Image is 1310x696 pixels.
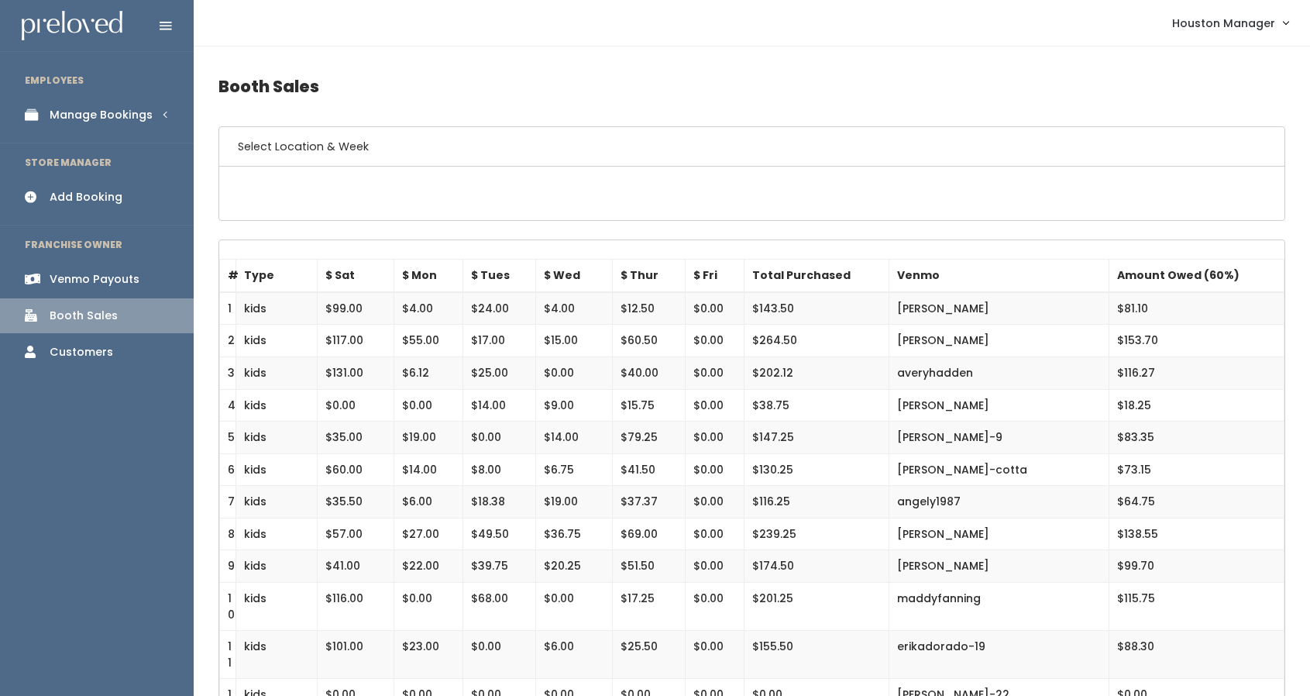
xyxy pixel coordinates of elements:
td: 1 [220,292,236,325]
td: kids [236,357,318,389]
td: $19.00 [394,422,463,454]
td: [PERSON_NAME] [889,292,1109,325]
td: kids [236,389,318,422]
td: $41.00 [317,550,394,583]
td: $147.25 [744,422,889,454]
td: $57.00 [317,518,394,550]
th: $ Fri [686,260,744,292]
td: $73.15 [1109,453,1284,486]
td: $115.75 [1109,582,1284,630]
td: $0.00 [535,357,612,389]
th: # [220,260,236,292]
td: [PERSON_NAME] [889,518,1109,550]
td: $35.00 [317,422,394,454]
th: $ Sat [317,260,394,292]
th: Venmo [889,260,1109,292]
td: 4 [220,389,236,422]
td: $0.00 [686,357,744,389]
a: Houston Manager [1157,6,1304,40]
td: $6.75 [535,453,612,486]
span: Houston Manager [1172,15,1275,32]
td: $27.00 [394,518,463,550]
td: $4.00 [394,292,463,325]
td: $18.38 [463,486,536,519]
th: $ Wed [535,260,612,292]
td: $36.75 [535,518,612,550]
td: 9 [220,550,236,583]
td: $130.25 [744,453,889,486]
th: Amount Owed (60%) [1109,260,1284,292]
td: $143.50 [744,292,889,325]
td: $14.00 [394,453,463,486]
td: kids [236,631,318,679]
td: $83.35 [1109,422,1284,454]
td: $60.50 [612,325,686,357]
td: $4.00 [535,292,612,325]
h6: Select Location & Week [219,127,1284,167]
td: $68.00 [463,582,536,630]
td: $49.50 [463,518,536,550]
td: $0.00 [686,550,744,583]
td: $0.00 [686,631,744,679]
td: $23.00 [394,631,463,679]
td: $14.00 [463,389,536,422]
td: $17.00 [463,325,536,357]
img: preloved logo [22,11,122,41]
td: $138.55 [1109,518,1284,550]
td: $0.00 [686,292,744,325]
td: 8 [220,518,236,550]
td: kids [236,422,318,454]
td: $14.00 [535,422,612,454]
td: [PERSON_NAME] [889,389,1109,422]
th: $ Tues [463,260,536,292]
td: $19.00 [535,486,612,519]
td: $6.12 [394,357,463,389]
td: $0.00 [535,582,612,630]
td: 10 [220,582,236,630]
td: $99.70 [1109,550,1284,583]
td: angely1987 [889,486,1109,519]
td: 7 [220,486,236,519]
td: $37.37 [612,486,686,519]
td: $117.00 [317,325,394,357]
td: $116.25 [744,486,889,519]
td: $40.00 [612,357,686,389]
td: 5 [220,422,236,454]
td: kids [236,325,318,357]
td: $20.25 [535,550,612,583]
td: $55.00 [394,325,463,357]
td: $60.00 [317,453,394,486]
td: $17.25 [612,582,686,630]
td: $0.00 [686,389,744,422]
td: $25.50 [612,631,686,679]
td: $8.00 [463,453,536,486]
td: $51.50 [612,550,686,583]
td: $0.00 [686,518,744,550]
td: [PERSON_NAME] [889,325,1109,357]
td: kids [236,518,318,550]
td: averyhadden [889,357,1109,389]
h4: Booth Sales [218,65,1285,108]
td: $99.00 [317,292,394,325]
th: Total Purchased [744,260,889,292]
td: $0.00 [686,325,744,357]
td: $6.00 [394,486,463,519]
td: $0.00 [463,631,536,679]
td: $79.25 [612,422,686,454]
td: $131.00 [317,357,394,389]
td: $12.50 [612,292,686,325]
td: kids [236,550,318,583]
td: $9.00 [535,389,612,422]
td: $0.00 [686,582,744,630]
td: $202.12 [744,357,889,389]
td: $18.25 [1109,389,1284,422]
td: 11 [220,631,236,679]
td: [PERSON_NAME]-9 [889,422,1109,454]
td: 6 [220,453,236,486]
td: $88.30 [1109,631,1284,679]
td: $116.00 [317,582,394,630]
div: Add Booking [50,189,122,205]
td: $155.50 [744,631,889,679]
div: Booth Sales [50,308,118,324]
td: $81.10 [1109,292,1284,325]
